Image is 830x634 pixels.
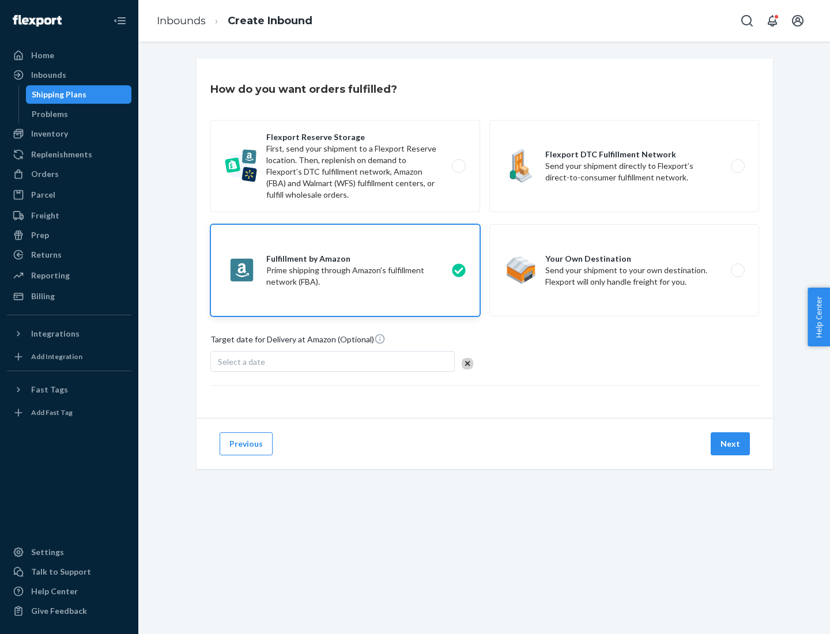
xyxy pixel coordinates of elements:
[7,46,131,65] a: Home
[31,566,91,578] div: Talk to Support
[31,189,55,201] div: Parcel
[7,324,131,343] button: Integrations
[210,333,386,350] span: Target date for Delivery at Amazon (Optional)
[7,266,131,285] a: Reporting
[7,145,131,164] a: Replenishments
[31,352,82,361] div: Add Integration
[31,249,62,261] div: Returns
[31,229,49,241] div: Prep
[31,149,92,160] div: Replenishments
[7,124,131,143] a: Inventory
[108,9,131,32] button: Close Navigation
[31,210,59,221] div: Freight
[7,582,131,601] a: Help Center
[31,605,87,617] div: Give Feedback
[218,357,265,367] span: Select a date
[31,50,54,61] div: Home
[7,66,131,84] a: Inbounds
[7,403,131,422] a: Add Fast Tag
[26,85,132,104] a: Shipping Plans
[7,226,131,244] a: Prep
[7,206,131,225] a: Freight
[711,432,750,455] button: Next
[228,14,312,27] a: Create Inbound
[7,602,131,620] button: Give Feedback
[761,9,784,32] button: Open notifications
[220,432,273,455] button: Previous
[31,69,66,81] div: Inbounds
[31,128,68,139] div: Inventory
[31,407,73,417] div: Add Fast Tag
[31,328,80,339] div: Integrations
[7,380,131,399] button: Fast Tags
[808,288,830,346] button: Help Center
[7,165,131,183] a: Orders
[157,14,206,27] a: Inbounds
[32,89,86,100] div: Shipping Plans
[26,105,132,123] a: Problems
[735,9,759,32] button: Open Search Box
[7,563,131,581] a: Talk to Support
[210,82,397,97] h3: How do you want orders fulfilled?
[13,15,62,27] img: Flexport logo
[31,586,78,597] div: Help Center
[7,348,131,366] a: Add Integration
[7,186,131,204] a: Parcel
[148,4,322,38] ol: breadcrumbs
[7,287,131,305] a: Billing
[31,384,68,395] div: Fast Tags
[31,290,55,302] div: Billing
[7,543,131,561] a: Settings
[7,246,131,264] a: Returns
[32,108,68,120] div: Problems
[31,546,64,558] div: Settings
[31,168,59,180] div: Orders
[786,9,809,32] button: Open account menu
[31,270,70,281] div: Reporting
